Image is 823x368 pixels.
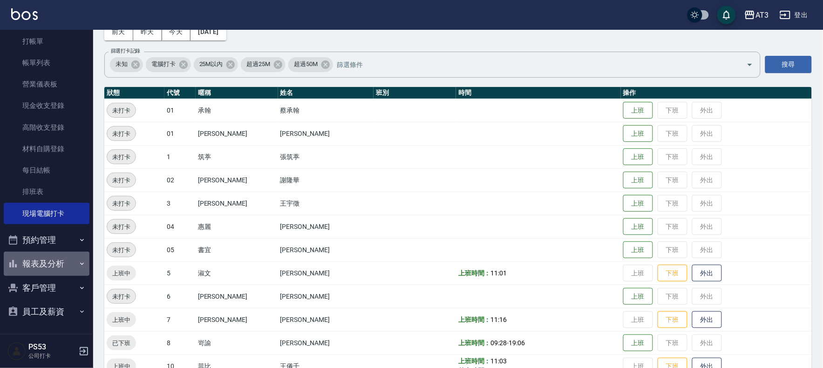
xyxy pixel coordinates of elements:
[164,192,196,215] td: 3
[164,308,196,331] td: 7
[278,145,374,168] td: 張筑葶
[28,352,76,360] p: 公司打卡
[7,342,26,361] img: Person
[458,269,491,277] b: 上班時間：
[278,99,374,122] td: 蔡承翰
[194,57,238,72] div: 25M以內
[107,292,136,301] span: 未打卡
[621,87,812,99] th: 操作
[110,57,143,72] div: 未知
[107,222,136,232] span: 未打卡
[491,339,507,347] span: 09:28
[107,106,136,115] span: 未打卡
[146,60,181,69] span: 電腦打卡
[4,117,89,138] a: 高階收支登錄
[4,95,89,116] a: 現金收支登錄
[491,357,507,365] span: 11:03
[4,74,89,95] a: 營業儀表板
[4,228,89,252] button: 預約管理
[4,203,89,224] a: 現場電腦打卡
[107,152,136,162] span: 未打卡
[623,172,653,189] button: 上班
[194,60,229,69] span: 25M以內
[456,87,621,99] th: 時間
[288,60,323,69] span: 超過50M
[658,311,687,328] button: 下班
[107,315,136,325] span: 上班中
[692,311,722,328] button: 外出
[491,316,507,323] span: 11:16
[623,335,653,352] button: 上班
[658,265,687,282] button: 下班
[196,285,278,308] td: [PERSON_NAME]
[196,215,278,238] td: 惠麗
[374,87,456,99] th: 班別
[107,245,136,255] span: 未打卡
[4,181,89,202] a: 排班表
[164,99,196,122] td: 01
[104,87,164,99] th: 狀態
[4,160,89,181] a: 每日結帳
[107,268,136,278] span: 上班中
[491,269,507,277] span: 11:01
[164,168,196,192] td: 02
[107,129,136,139] span: 未打卡
[717,6,736,24] button: save
[458,339,491,347] b: 上班時間：
[196,261,278,285] td: 淑文
[278,331,374,355] td: [PERSON_NAME]
[278,192,374,215] td: 王宇徵
[4,252,89,276] button: 報表及分析
[164,285,196,308] td: 6
[164,87,196,99] th: 代號
[196,145,278,168] td: 筑葶
[623,148,653,166] button: 上班
[164,215,196,238] td: 04
[334,56,730,73] input: 篩選條件
[765,56,812,73] button: 搜尋
[196,308,278,331] td: [PERSON_NAME]
[776,7,812,24] button: 登出
[278,168,374,192] td: 謝隆華
[741,6,772,25] button: AT3
[133,23,162,40] button: 昨天
[623,125,653,142] button: 上班
[196,122,278,145] td: [PERSON_NAME]
[623,241,653,259] button: 上班
[196,192,278,215] td: [PERSON_NAME]
[104,23,133,40] button: 前天
[111,47,140,54] label: 篩選打卡記錄
[509,339,525,347] span: 19:06
[456,331,621,355] td: -
[278,285,374,308] td: [PERSON_NAME]
[278,122,374,145] td: [PERSON_NAME]
[278,261,374,285] td: [PERSON_NAME]
[692,265,722,282] button: 外出
[196,99,278,122] td: 承翰
[196,87,278,99] th: 暱稱
[164,261,196,285] td: 5
[4,276,89,300] button: 客戶管理
[196,168,278,192] td: [PERSON_NAME]
[107,175,136,185] span: 未打卡
[278,215,374,238] td: [PERSON_NAME]
[164,331,196,355] td: 8
[241,60,276,69] span: 超過25M
[11,8,38,20] img: Logo
[164,145,196,168] td: 1
[742,57,757,72] button: Open
[288,57,333,72] div: 超過50M
[28,342,76,352] h5: PS53
[623,288,653,305] button: 上班
[164,238,196,261] td: 05
[4,300,89,324] button: 員工及薪資
[190,23,226,40] button: [DATE]
[278,238,374,261] td: [PERSON_NAME]
[162,23,191,40] button: 今天
[458,316,491,323] b: 上班時間：
[278,87,374,99] th: 姓名
[107,199,136,208] span: 未打卡
[4,138,89,160] a: 材料自購登錄
[4,52,89,74] a: 帳單列表
[196,331,278,355] td: 岢諭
